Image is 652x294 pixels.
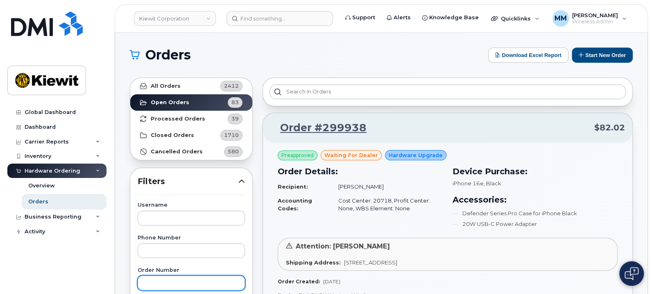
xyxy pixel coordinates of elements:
[278,197,312,212] strong: Accounting Codes:
[594,122,625,134] span: $82.02
[281,152,314,159] span: Preapproved
[389,151,443,159] span: Hardware Upgrade
[278,278,320,285] strong: Order Created:
[453,210,618,217] li: Defender Series Pro Case for iPhone Black
[151,99,189,106] strong: Open Orders
[224,82,239,90] span: 2412
[151,132,194,139] strong: Closed Orders
[331,194,443,215] td: Cost Center: 20718, Profit Center: None, WBS Element: None
[138,203,245,208] label: Username
[278,183,308,190] strong: Recipient:
[269,84,626,99] input: Search in orders
[231,98,239,106] span: 83
[453,165,618,178] h3: Device Purchase:
[145,49,191,61] span: Orders
[138,235,245,241] label: Phone Number
[151,83,181,89] strong: All Orders
[488,48,568,63] button: Download Excel Report
[453,194,618,206] h3: Accessories:
[130,94,252,111] a: Open Orders83
[130,111,252,127] a: Processed Orders39
[278,165,443,178] h3: Order Details:
[151,116,205,122] strong: Processed Orders
[151,148,203,155] strong: Cancelled Orders
[130,144,252,160] a: Cancelled Orders580
[138,268,245,273] label: Order Number
[130,78,252,94] a: All Orders2412
[228,148,239,155] span: 580
[453,180,484,187] span: iPhone 16e
[453,220,618,228] li: 20W USB-C Power Adapter
[138,175,238,187] span: Filters
[130,127,252,144] a: Closed Orders1710
[286,259,341,266] strong: Shipping Address:
[484,180,501,187] span: , Black
[270,121,367,135] a: Order #299938
[296,242,390,250] span: Attention: [PERSON_NAME]
[224,131,239,139] span: 1710
[324,151,378,159] span: waiting for dealer
[331,180,443,194] td: [PERSON_NAME]
[231,115,239,123] span: 39
[344,259,397,266] span: [STREET_ADDRESS]
[625,267,638,280] img: Open chat
[572,48,633,63] button: Start New Order
[323,278,340,285] span: [DATE]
